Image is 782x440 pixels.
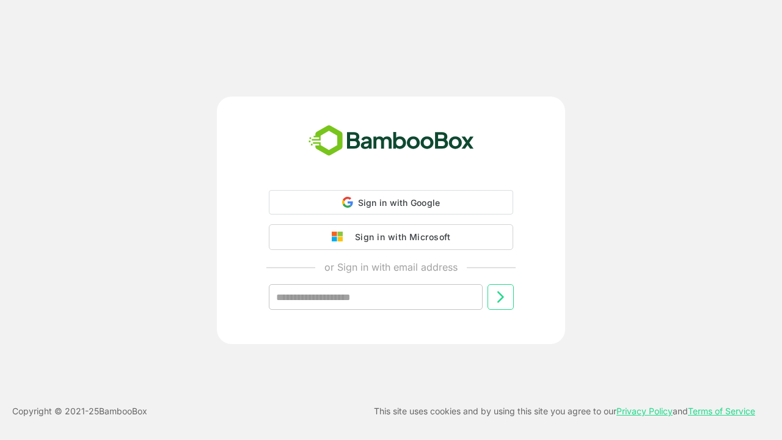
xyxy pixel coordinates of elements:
p: Copyright © 2021- 25 BambooBox [12,404,147,419]
p: or Sign in with email address [324,260,458,274]
div: Sign in with Microsoft [349,229,450,245]
button: Sign in with Microsoft [269,224,513,250]
a: Terms of Service [688,406,755,416]
p: This site uses cookies and by using this site you agree to our and [374,404,755,419]
a: Privacy Policy [616,406,673,416]
span: Sign in with Google [358,197,440,208]
img: bamboobox [302,121,481,161]
div: Sign in with Google [269,190,513,215]
img: google [332,232,349,243]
